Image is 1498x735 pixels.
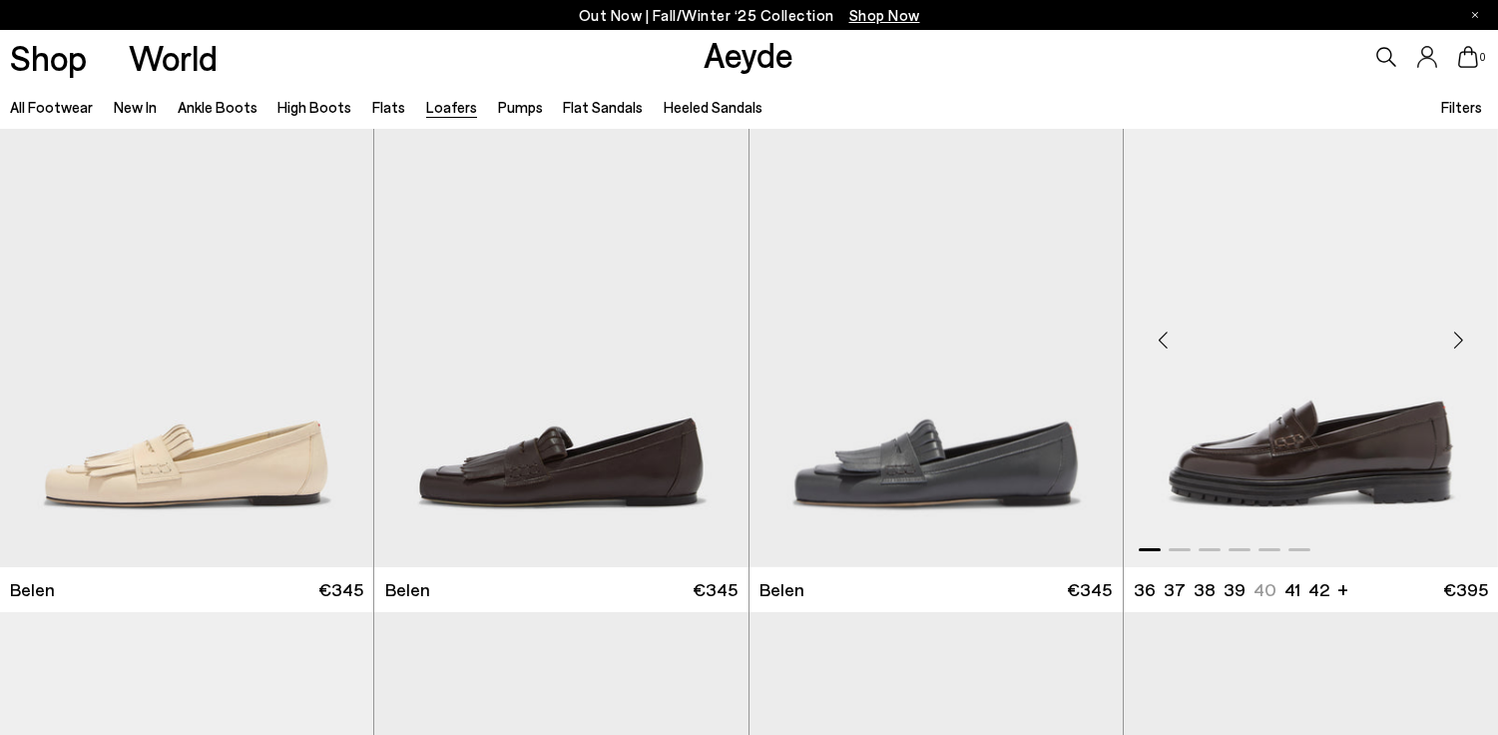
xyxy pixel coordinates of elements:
a: 6 / 6 1 / 6 2 / 6 3 / 6 4 / 6 5 / 6 6 / 6 1 / 6 Next slide Previous slide [749,97,1123,567]
span: €345 [693,577,738,602]
a: Loafers [426,98,477,116]
span: Belen [10,577,55,602]
div: Previous slide [1134,311,1194,370]
a: Shop [10,40,87,75]
p: Out Now | Fall/Winter ‘25 Collection [579,3,920,28]
a: Flats [372,98,405,116]
img: Belen Tassel Loafers [374,97,748,567]
img: Belen Tassel Loafers [749,97,1123,567]
ul: variant [1134,577,1323,602]
li: 38 [1194,577,1216,602]
span: Belen [759,577,804,602]
a: 36 37 38 39 40 41 42 + €395 [1124,567,1498,612]
img: Belen Tassel Loafers [1123,97,1496,567]
span: 0 [1478,52,1488,63]
li: 39 [1224,577,1246,602]
a: Flat Sandals [563,98,643,116]
a: All Footwear [10,98,93,116]
div: 2 / 6 [1123,97,1496,567]
li: 41 [1284,577,1300,602]
li: 36 [1134,577,1156,602]
a: World [129,40,218,75]
span: Navigate to /collections/new-in [849,6,920,24]
a: Pumps [498,98,543,116]
li: 37 [1164,577,1186,602]
a: 0 [1458,46,1478,68]
a: High Boots [277,98,351,116]
li: + [1337,575,1348,602]
a: Heeled Sandals [664,98,762,116]
span: €345 [318,577,363,602]
a: Belen €345 [749,567,1123,612]
div: Next slide [1428,311,1488,370]
span: €395 [1443,577,1488,602]
span: €345 [1067,577,1112,602]
a: Ankle Boots [178,98,257,116]
a: New In [114,98,157,116]
li: 42 [1308,577,1329,602]
span: Filters [1441,98,1482,116]
a: Aeyde [704,33,793,75]
div: 1 / 6 [749,97,1123,567]
a: 6 / 6 1 / 6 2 / 6 3 / 6 4 / 6 5 / 6 6 / 6 1 / 6 Next slide Previous slide [1124,97,1498,567]
div: 1 / 6 [1124,97,1498,567]
a: Belen €345 [374,567,748,612]
span: Belen [385,577,430,602]
img: Leon Loafers [1124,97,1498,567]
